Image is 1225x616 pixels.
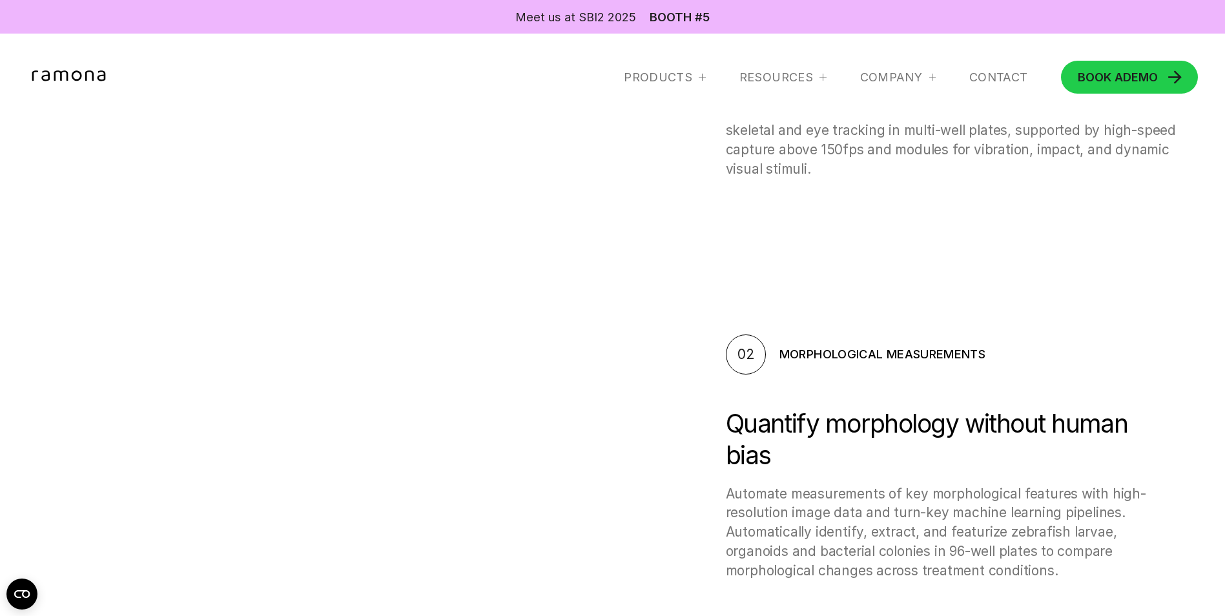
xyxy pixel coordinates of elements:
div: Analyze larval zebrafish behaviors like seizures, hunting strikes, and turn preferences with 24x ... [726,82,1179,178]
div: Quantify morphology without human bias [726,408,1179,471]
a: BOOK ADEMO [1061,61,1198,94]
div: Company [860,70,923,85]
a: Booth #5 [650,11,710,23]
button: Open CMP widget [6,579,37,610]
div: Morphological Measurements [779,347,985,362]
div: DEMO [1078,71,1158,83]
div: 02 [726,334,766,375]
div: RESOURCES [739,70,827,85]
div: Meet us at SBI2 2025 [515,8,636,25]
div: Automate measurements of key morphological features with high-resolution image data and turn-key ... [726,484,1179,580]
div: RESOURCES [739,70,813,85]
a: home [27,70,114,84]
span: BOOK A [1078,70,1123,84]
a: Contact [969,70,1028,85]
div: Company [860,70,936,85]
div: Products [624,70,706,85]
div: Products [624,70,692,85]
